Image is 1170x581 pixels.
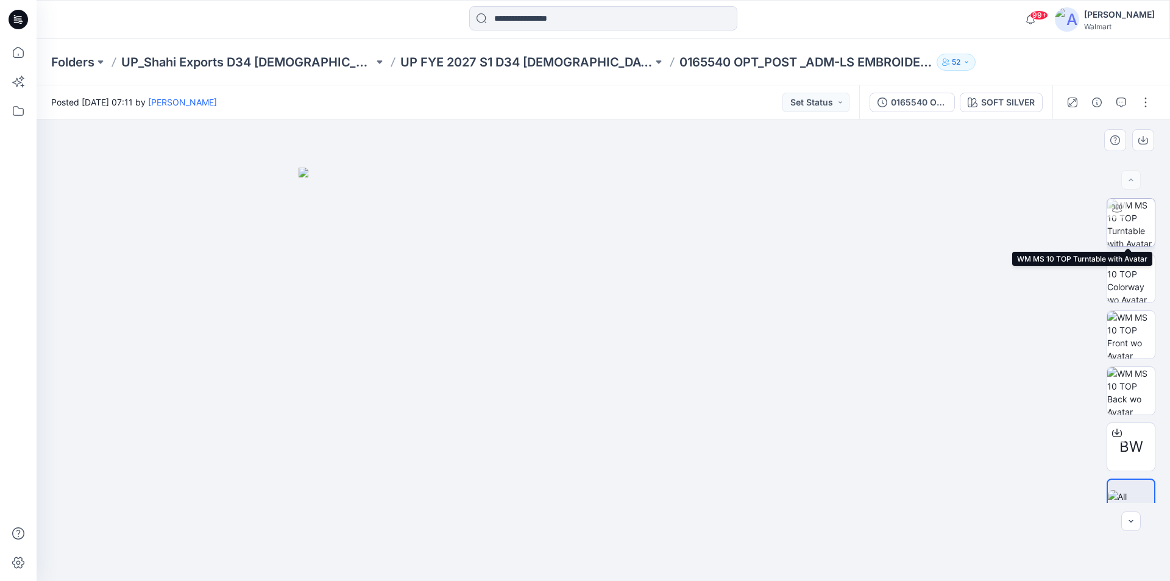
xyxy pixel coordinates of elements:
[1030,10,1048,20] span: 99+
[937,54,976,71] button: 52
[1084,22,1155,31] div: Walmart
[400,54,653,71] a: UP FYE 2027 S1 D34 [DEMOGRAPHIC_DATA] Woven Tops
[51,96,217,109] span: Posted [DATE] 07:11 by
[1055,7,1079,32] img: avatar
[1119,436,1143,458] span: BW
[1108,490,1154,516] img: All colorways
[1107,311,1155,358] img: WM MS 10 TOP Front wo Avatar
[1084,7,1155,22] div: [PERSON_NAME]
[1107,199,1155,246] img: WM MS 10 TOP Turntable with Avatar
[891,96,947,109] div: 0165540 OPT_POST _ADM-LS EMBROIDERED YOKE BLOUSE -08-05-2025-AH
[952,55,960,69] p: 52
[121,54,374,71] a: UP_Shahi Exports D34 [DEMOGRAPHIC_DATA] Tops
[981,96,1035,109] div: SOFT SILVER
[960,93,1043,112] button: SOFT SILVER
[1087,93,1107,112] button: Details
[1107,367,1155,415] img: WM MS 10 TOP Back wo Avatar
[1107,255,1155,302] img: WM MS 10 TOP Colorway wo Avatar
[870,93,955,112] button: 0165540 OPT_POST _ADM-LS EMBROIDERED YOKE BLOUSE -08-05-2025-AH
[679,54,932,71] p: 0165540 OPT_POST _ADM-LS EMBROIDERED YOKE BLOUSE
[51,54,94,71] a: Folders
[148,97,217,107] a: [PERSON_NAME]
